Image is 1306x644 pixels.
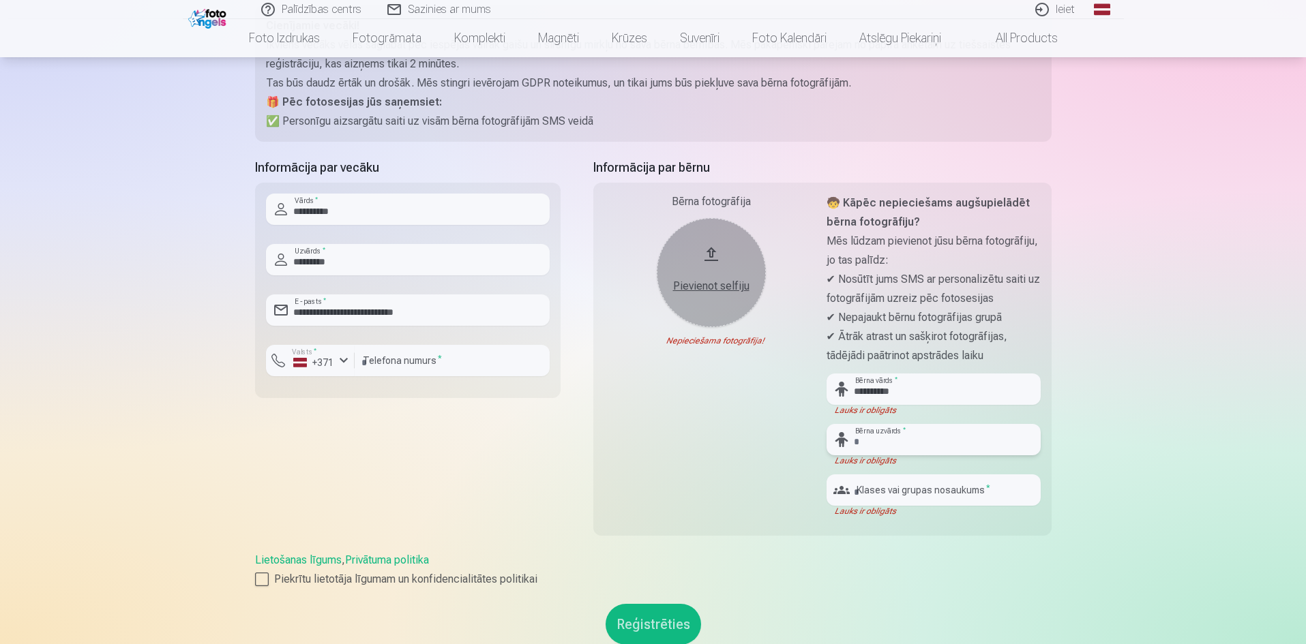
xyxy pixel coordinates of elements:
h5: Informācija par vecāku [255,158,561,177]
a: Foto izdrukas [233,19,336,57]
p: ✔ Ātrāk atrast un sašķirot fotogrāfijas, tādējādi paātrinot apstrādes laiku [827,327,1041,365]
a: Privātuma politika [345,553,429,566]
div: Lauks ir obligāts [827,506,1041,517]
img: /fa1 [188,5,230,29]
div: Nepieciešama fotogrāfija! [604,335,818,346]
a: Foto kalendāri [736,19,843,57]
button: Pievienot selfiju [657,218,766,327]
label: Piekrītu lietotāja līgumam un konfidencialitātes politikai [255,571,1052,587]
a: Magnēti [522,19,595,57]
h5: Informācija par bērnu [593,158,1052,177]
div: Lauks ir obligāts [827,405,1041,416]
a: Suvenīri [664,19,736,57]
div: +371 [293,356,334,369]
p: Mēs lūdzam pievienot jūsu bērna fotogrāfiju, jo tas palīdz: [827,232,1041,270]
a: Komplekti [438,19,522,57]
div: Lauks ir obligāts [827,455,1041,466]
p: ✅ Personīgu aizsargātu saiti uz visām bērna fotogrāfijām SMS veidā [266,112,1041,131]
a: Lietošanas līgums [255,553,342,566]
p: Tas būs daudz ērtāk un drošāk. Mēs stingri ievērojam GDPR noteikumus, un tikai jums būs piekļuve ... [266,74,1041,93]
p: ✔ Nepajaukt bērnu fotogrāfijas grupā [827,308,1041,327]
strong: 🎁 Pēc fotosesijas jūs saņemsiet: [266,95,442,108]
div: , [255,552,1052,587]
div: Bērna fotogrāfija [604,194,818,210]
a: All products [958,19,1074,57]
button: Valsts*+371 [266,345,355,376]
p: ✔ Nosūtīt jums SMS ar personalizētu saiti uz fotogrāfijām uzreiz pēc fotosesijas [827,270,1041,308]
a: Krūzes [595,19,664,57]
label: Valsts [288,347,321,357]
div: Pievienot selfiju [670,278,752,294]
strong: 🧒 Kāpēc nepieciešams augšupielādēt bērna fotogrāfiju? [827,196,1030,228]
a: Atslēgu piekariņi [843,19,958,57]
a: Fotogrāmata [336,19,438,57]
